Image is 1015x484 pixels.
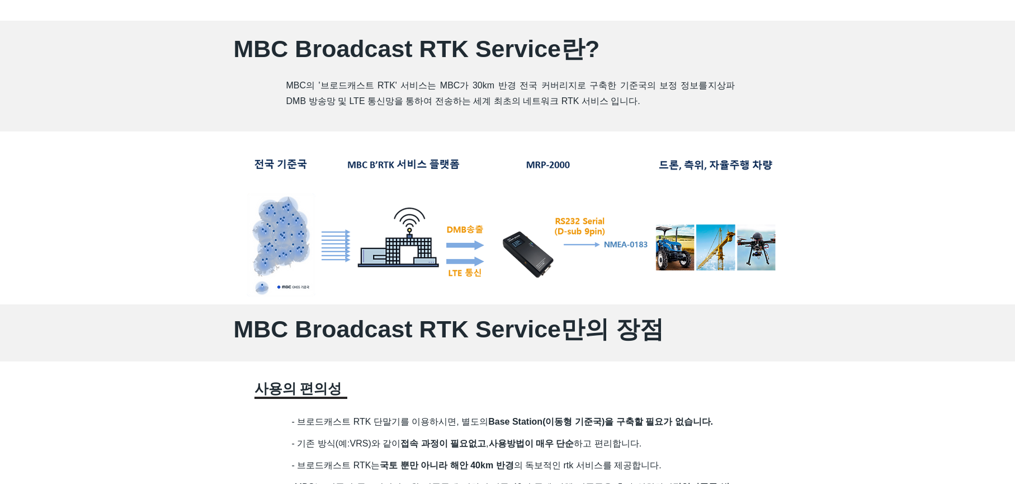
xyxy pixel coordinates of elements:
[489,439,574,448] span: 사용방법이 매우 단순
[292,460,662,470] span: - 브로드캐스트 RTK는 의 독보적인 rtk 서비스를 제공합니다.
[234,316,664,342] span: MBC Broadcast RTK Service만의 장점
[292,439,642,448] span: - 기존 방식(예:VRS)와 같이 , 하고 편리합니다.
[234,150,782,297] img: brtk.png
[286,81,708,90] span: MBC의 '브로드캐스트 RTK' 서비스는 MBC가 30km 반경 전국 커버리지로 구축한 기준국의 보정 정보를
[292,417,714,426] span: - 브로드캐스트 RTK 단말기를 이용하시면, 별도의
[254,380,342,396] span: ​사용의 편의성
[488,417,713,426] span: Base Station(이동형 기준국)을 구축할 필요가 없습니다.
[808,131,1015,484] iframe: Wix Chat
[400,439,486,448] span: 접속 과정이 필요없고
[234,35,600,62] span: MBC Broadcast RTK Service란?
[380,460,513,470] span: 국토 뿐만 아니라 해안 40km 반경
